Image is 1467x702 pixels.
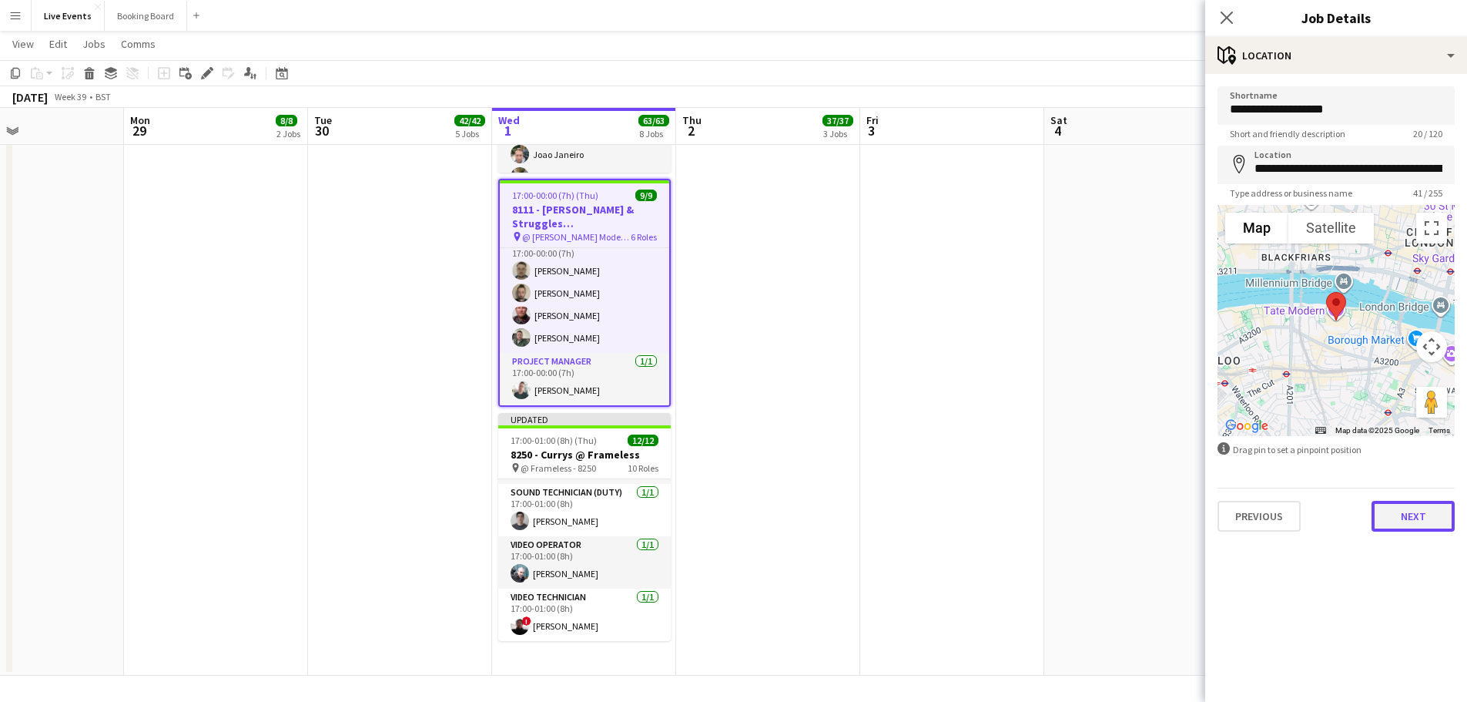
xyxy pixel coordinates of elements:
span: Comms [121,37,156,51]
span: Thu [682,113,702,127]
span: ! [522,616,531,626]
button: Show street map [1225,213,1288,244]
span: Edit [49,37,67,51]
app-card-role: Lighting Technician4/417:00-00:00 (7h)[PERSON_NAME][PERSON_NAME][PERSON_NAME][PERSON_NAME] [500,233,669,353]
span: 37/37 [822,115,853,126]
app-job-card: 17:00-00:00 (7h) (Thu)9/98111 - [PERSON_NAME] & Struggles ([GEOGRAPHIC_DATA]) Ltd @ [PERSON_NAME]... [498,179,671,407]
span: 9/9 [635,190,657,201]
app-card-role: Sound Technician (Duty)1/117:00-01:00 (8h)[PERSON_NAME] [498,484,671,536]
button: Next [1372,501,1455,532]
span: 42/42 [454,115,485,126]
button: Previous [1217,501,1301,532]
span: Week 39 [51,91,89,102]
div: Drag pin to set a pinpoint position [1217,442,1455,457]
span: 17:00-00:00 (7h) (Thu) [512,190,598,201]
span: Tue [314,113,332,127]
span: 2 [680,122,702,139]
span: 29 [128,122,150,139]
button: Keyboard shortcuts [1315,425,1326,436]
app-job-card: Updated17:00-01:00 (8h) (Thu)12/128250 - Currys @ Frameless @ Frameless - 825010 Roles[PERSON_NAM... [498,413,671,641]
div: Updated [498,413,671,425]
div: 5 Jobs [455,128,484,139]
span: Map data ©2025 Google [1335,426,1419,435]
span: Short and friendly description [1217,128,1358,139]
div: [DATE] [12,89,48,105]
span: 3 [864,122,879,139]
span: 20 / 120 [1401,128,1455,139]
a: Terms (opens in new tab) [1428,426,1450,435]
span: 12/12 [628,435,658,446]
h3: Job Details [1205,8,1467,28]
app-card-role: Video Operator1/117:00-01:00 (8h)[PERSON_NAME] [498,536,671,589]
button: Live Events [32,1,105,31]
button: Toggle fullscreen view [1416,213,1447,244]
app-card-role: Lighting Technician2/217:00-23:30 (6h30m)Joao Janeiro[PERSON_NAME] [498,117,671,192]
span: 10 Roles [628,462,658,474]
span: Fri [866,113,879,127]
a: Comms [115,34,162,54]
button: Drag Pegman onto the map to open Street View [1416,387,1447,418]
span: 1 [496,122,520,139]
span: 6 Roles [631,231,657,243]
span: View [12,37,34,51]
a: Jobs [76,34,112,54]
span: @ Frameless - 8250 [521,462,596,474]
span: 17:00-01:00 (8h) (Thu) [511,435,597,446]
span: @ [PERSON_NAME] Modern - 8111 [522,231,631,243]
app-card-role: Project Manager1/117:00-00:00 (7h)[PERSON_NAME] [500,353,669,405]
div: 8 Jobs [639,128,668,139]
span: Type address or business name [1217,187,1365,199]
button: Map camera controls [1416,331,1447,362]
button: Booking Board [105,1,187,31]
span: 30 [312,122,332,139]
div: 3 Jobs [823,128,852,139]
span: Mon [130,113,150,127]
div: BST [95,91,111,102]
a: Open this area in Google Maps (opens a new window) [1221,416,1272,436]
a: View [6,34,40,54]
button: Show satellite imagery [1288,213,1374,244]
app-card-role: Video Technician1/117:00-01:00 (8h)![PERSON_NAME] [498,589,671,641]
span: 8/8 [276,115,297,126]
div: 2 Jobs [276,128,300,139]
span: 63/63 [638,115,669,126]
span: 4 [1048,122,1067,139]
div: Location [1205,37,1467,74]
span: Wed [498,113,520,127]
img: Google [1221,416,1272,436]
span: 41 / 255 [1401,187,1455,199]
h3: 8250 - Currys @ Frameless [498,448,671,462]
a: Edit [43,34,73,54]
span: Jobs [82,37,106,51]
span: Sat [1050,113,1067,127]
h3: 8111 - [PERSON_NAME] & Struggles ([GEOGRAPHIC_DATA]) Ltd @ [PERSON_NAME][GEOGRAPHIC_DATA] [500,203,669,230]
